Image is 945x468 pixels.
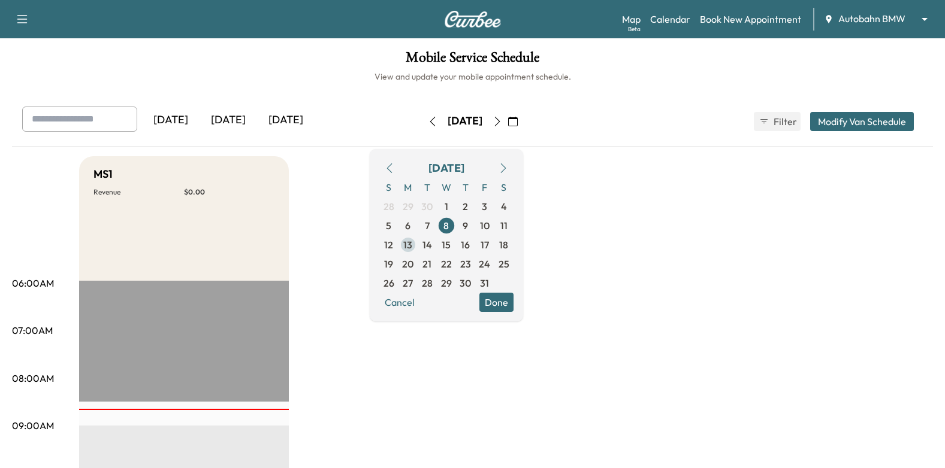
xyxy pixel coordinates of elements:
span: S [494,178,514,197]
div: Beta [628,25,641,34]
h6: View and update your mobile appointment schedule. [12,71,933,83]
p: 09:00AM [12,418,54,433]
span: 5 [386,218,391,233]
span: T [418,178,437,197]
p: 08:00AM [12,371,54,385]
span: 12 [384,238,393,252]
span: M [398,178,418,197]
a: Calendar [650,12,690,26]
span: 28 [422,276,433,290]
a: Book New Appointment [700,12,801,26]
span: 2 [463,199,468,214]
a: MapBeta [622,12,641,26]
div: [DATE] [448,114,482,129]
span: 13 [403,238,412,252]
button: Done [479,293,514,312]
span: 28 [384,199,394,214]
span: 24 [479,257,490,271]
div: [DATE] [257,107,315,134]
span: 3 [482,199,487,214]
span: F [475,178,494,197]
span: 31 [480,276,489,290]
span: 30 [460,276,471,290]
span: Autobahn BMW [838,12,905,26]
span: 29 [403,199,413,214]
div: [DATE] [428,160,464,177]
span: 27 [403,276,413,290]
span: 22 [441,257,452,271]
span: W [437,178,456,197]
span: 7 [425,218,430,233]
span: T [456,178,475,197]
p: Revenue [93,187,184,197]
span: 15 [442,238,451,252]
p: $ 0.00 [184,187,274,197]
span: Filter [774,114,795,129]
span: 21 [422,257,431,271]
p: 06:00AM [12,276,54,290]
span: 20 [402,257,413,271]
span: 1 [445,199,448,214]
div: [DATE] [142,107,200,134]
span: 6 [405,218,410,233]
p: 07:00AM [12,323,53,338]
span: 19 [384,257,393,271]
span: 23 [460,257,471,271]
button: Filter [754,112,801,131]
span: 25 [499,257,509,271]
span: 8 [443,218,449,233]
span: S [379,178,398,197]
h1: Mobile Service Schedule [12,50,933,71]
span: 11 [500,218,508,233]
span: 9 [463,218,468,233]
div: [DATE] [200,107,257,134]
button: Cancel [379,293,420,312]
img: Curbee Logo [444,11,502,28]
span: 16 [461,238,470,252]
button: Modify Van Schedule [810,112,914,131]
span: 17 [481,238,489,252]
span: 14 [422,238,432,252]
span: 10 [480,218,490,233]
span: 18 [499,238,508,252]
span: 30 [421,199,433,214]
h5: MS1 [93,166,113,183]
span: 29 [441,276,452,290]
span: 4 [501,199,507,214]
span: 26 [384,276,394,290]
